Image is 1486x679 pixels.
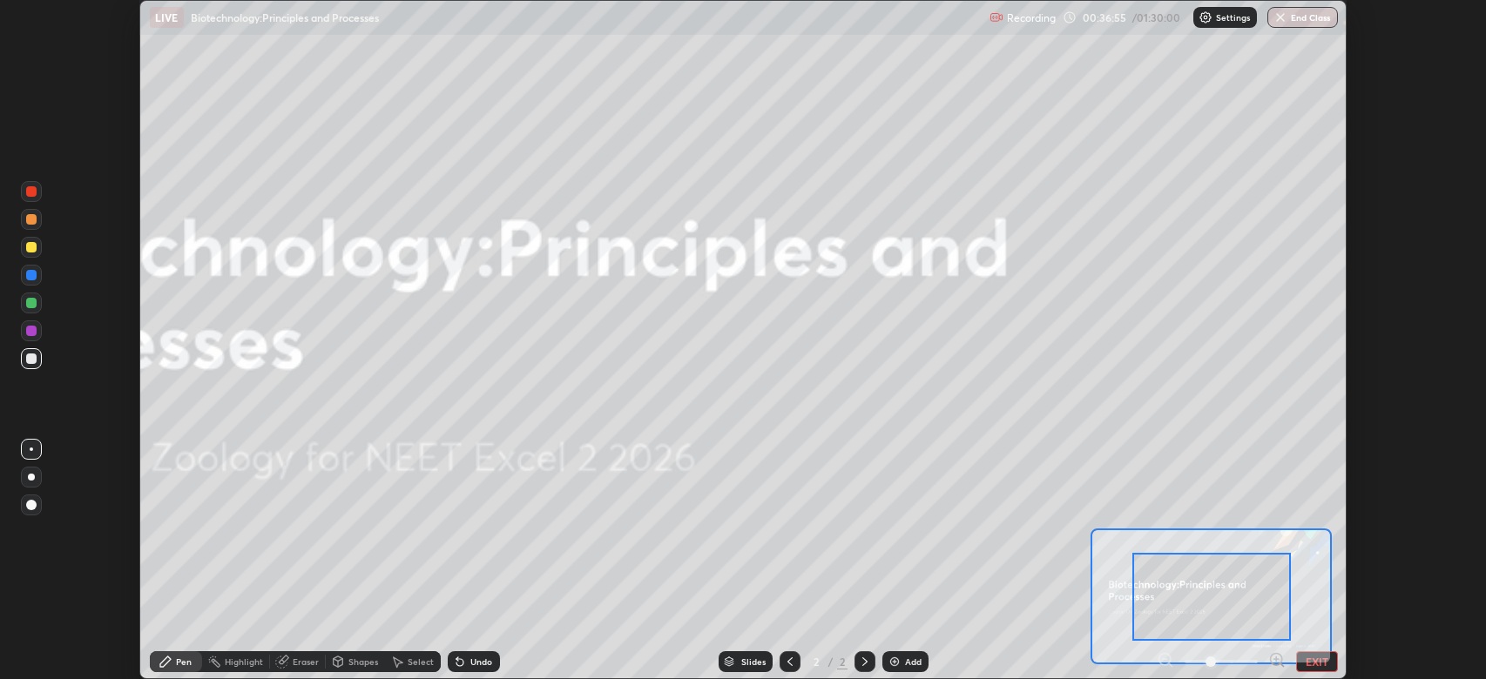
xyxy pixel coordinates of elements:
div: Highlight [225,657,263,666]
div: / [828,656,834,667]
img: add-slide-button [888,655,902,669]
div: Shapes [348,657,378,666]
div: 2 [837,654,848,669]
img: class-settings-icons [1199,10,1212,24]
div: Pen [176,657,192,666]
p: Recording [1007,11,1056,24]
img: end-class-cross [1273,10,1287,24]
p: LIVE [155,10,179,24]
div: Select [408,657,434,666]
div: Add [905,657,922,666]
div: Undo [470,657,492,666]
button: End Class [1267,7,1338,28]
div: Slides [741,657,766,666]
button: EXIT [1296,651,1338,672]
div: 2 [807,656,825,667]
p: Biotechnology:Principles and Processes [191,10,379,24]
p: Settings [1216,13,1250,22]
div: Eraser [293,657,319,666]
img: recording.375f2c34.svg [990,10,1003,24]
